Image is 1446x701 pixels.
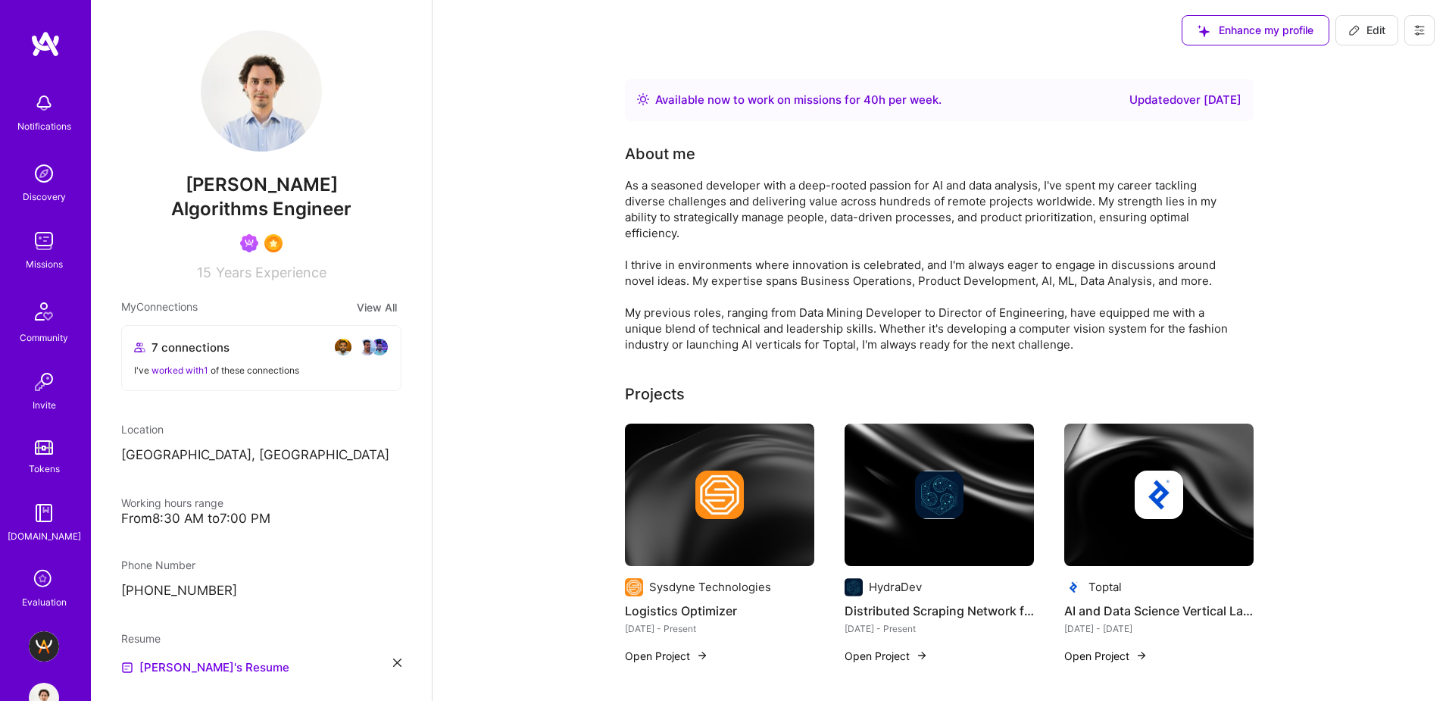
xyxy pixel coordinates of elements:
[29,88,59,118] img: bell
[625,424,814,566] img: cover
[1182,15,1329,45] button: Enhance my profile
[26,293,62,330] img: Community
[352,299,401,316] button: View All
[637,93,649,105] img: Availability
[201,30,322,152] img: User Avatar
[17,118,71,134] div: Notifications
[151,365,208,376] span: worked with 1
[845,578,863,596] img: Company logo
[121,659,289,677] a: [PERSON_NAME]'s Resume
[1198,25,1210,37] i: icon SuggestedTeams
[23,189,66,205] div: Discovery
[121,299,198,316] span: My Connections
[916,649,928,662] img: arrow-right
[29,631,59,662] img: A.Team - Grow A.Team's Community & Demand
[240,234,258,252] img: Been on Mission
[151,340,230,355] span: 7 connections
[30,565,58,594] i: icon SelectionTeam
[216,264,326,280] span: Years Experience
[625,142,695,165] div: About me
[134,342,145,353] i: icon Collaborator
[22,594,67,610] div: Evaluation
[346,338,364,356] img: avatar
[30,30,61,58] img: logo
[26,256,63,272] div: Missions
[655,91,942,109] div: Available now to work on missions for h per week .
[915,471,963,519] img: Company logo
[1064,578,1082,596] img: Company logo
[845,648,928,664] button: Open Project
[29,158,59,189] img: discovery
[696,649,708,662] img: arrow-right
[121,559,195,571] span: Phone Number
[121,632,161,645] span: Resume
[864,92,879,107] span: 40
[134,362,389,378] div: I've of these connections
[1135,471,1183,519] img: Company logo
[1348,23,1385,38] span: Edit
[869,579,922,595] div: HydraDev
[625,177,1231,352] div: As a seasoned developer with a deep-rooted passion for AI and data analysis, I've spent my career...
[625,383,685,405] div: Projects
[33,397,56,413] div: Invite
[625,578,643,596] img: Company logo
[1335,15,1398,45] button: Edit
[370,338,389,356] img: avatar
[625,648,708,664] button: Open Project
[845,621,1034,637] div: [DATE] - Present
[35,440,53,455] img: tokens
[1198,23,1313,38] span: Enhance my profile
[29,367,59,397] img: Invite
[695,471,744,519] img: Company logo
[1135,649,1148,662] img: arrow-right
[29,498,59,528] img: guide book
[1064,424,1254,566] img: cover
[264,234,283,252] img: SelectionTeam
[1129,91,1241,109] div: Updated over [DATE]
[1088,579,1122,595] div: Toptal
[1064,648,1148,664] button: Open Project
[121,325,401,391] button: 7 connectionsavataravataravataravatarI've worked with1 of these connections
[1064,621,1254,637] div: [DATE] - [DATE]
[358,338,376,356] img: avatar
[649,579,771,595] div: Sysdyne Technologies
[29,461,60,477] div: Tokens
[334,338,352,356] img: avatar
[29,226,59,256] img: teamwork
[393,659,401,667] i: icon Close
[20,330,68,346] div: Community
[845,601,1034,621] h4: Distributed Scraping Network for Real Estate Data
[121,496,223,509] span: Working hours range
[121,446,401,465] p: [GEOGRAPHIC_DATA], [GEOGRAPHIC_DATA]
[121,174,401,196] span: [PERSON_NAME]
[121,421,401,437] div: Location
[121,662,133,674] img: Resume
[25,631,63,662] a: A.Team - Grow A.Team's Community & Demand
[625,621,814,637] div: [DATE] - Present
[845,424,1034,566] img: cover
[197,264,211,280] span: 15
[121,582,401,600] p: [PHONE_NUMBER]
[625,601,814,621] h4: Logistics Optimizer
[1064,601,1254,621] h4: AI and Data Science Vertical Launch
[171,198,351,220] span: Algorithms Engineer
[8,528,81,544] div: [DOMAIN_NAME]
[121,511,401,527] div: From 8:30 AM to 7:00 PM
